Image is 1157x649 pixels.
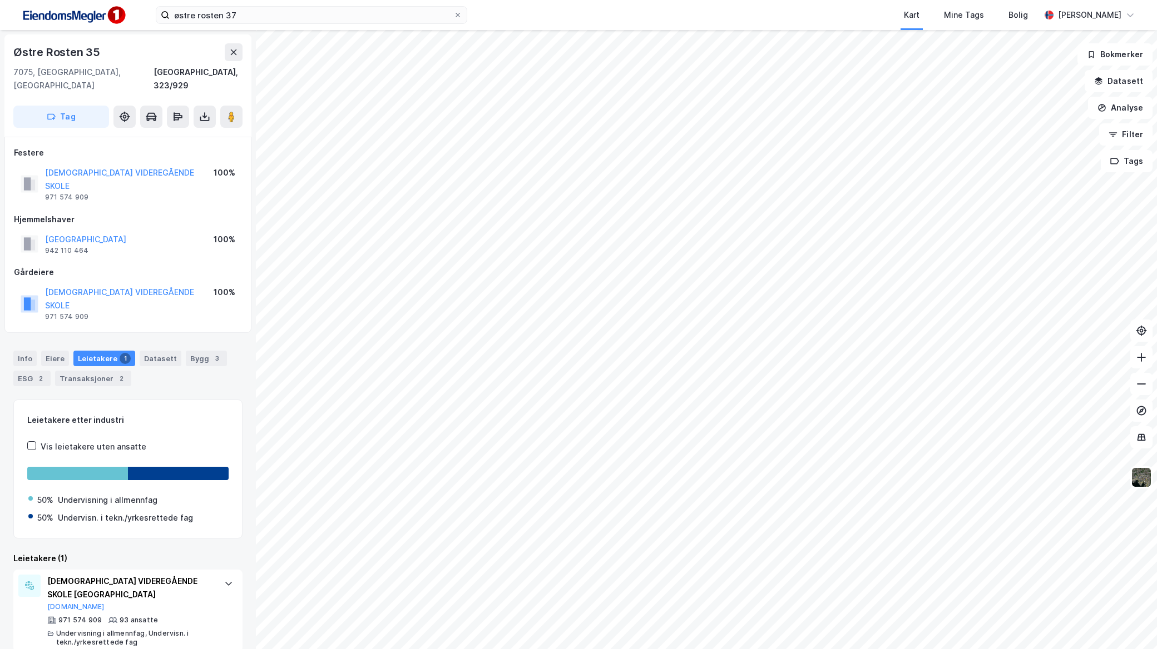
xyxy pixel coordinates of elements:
div: Undervisning i allmennfag [58,493,157,507]
div: Leietakere etter industri [27,413,229,427]
div: 50% [37,493,53,507]
iframe: Chat Widget [1101,596,1157,649]
button: Analyse [1088,97,1153,119]
div: Bolig [1008,8,1028,22]
div: [GEOGRAPHIC_DATA], 323/929 [154,66,243,92]
div: 50% [37,511,53,525]
div: Info [13,351,37,366]
button: [DOMAIN_NAME] [47,602,105,611]
div: 971 574 909 [58,616,102,625]
div: Hjemmelshaver [14,213,242,226]
div: Datasett [140,351,181,366]
button: Tag [13,106,109,128]
div: [PERSON_NAME] [1058,8,1121,22]
button: Bokmerker [1077,43,1153,66]
div: 7075, [GEOGRAPHIC_DATA], [GEOGRAPHIC_DATA] [13,66,154,92]
div: Gårdeiere [14,266,242,279]
div: 100% [214,166,235,179]
div: 2 [35,373,46,384]
div: [DEMOGRAPHIC_DATA] VIDEREGÅENDE SKOLE [GEOGRAPHIC_DATA] [47,575,213,601]
div: Undervisning i allmennfag, Undervisn. i tekn./yrkesrettede fag [56,629,213,647]
div: Østre Rosten 35 [13,43,102,61]
img: 9k= [1131,467,1152,488]
div: 100% [214,233,235,246]
button: Tags [1101,150,1153,172]
div: 971 574 909 [45,312,88,321]
div: Leietakere (1) [13,552,243,565]
div: Festere [14,146,242,159]
div: Leietakere [73,351,135,366]
button: Datasett [1085,70,1153,92]
div: 1 [120,353,131,364]
div: 93 ansatte [120,616,158,625]
div: Eiere [41,351,69,366]
img: F4PB6Px+NJ5v8B7XTbfpPpyloAAAAASUVORK5CYII= [18,3,129,28]
div: ESG [13,371,51,386]
div: Bygg [186,351,227,366]
div: 2 [116,373,127,384]
div: Transaksjoner [55,371,131,386]
div: Undervisn. i tekn./yrkesrettede fag [58,511,193,525]
div: Mine Tags [944,8,984,22]
div: 942 110 464 [45,246,88,255]
div: Vis leietakere uten ansatte [41,440,146,453]
div: 3 [211,353,222,364]
button: Filter [1099,123,1153,146]
div: 971 574 909 [45,193,88,202]
div: 100% [214,286,235,299]
input: Søk på adresse, matrikkel, gårdeiere, leietakere eller personer [170,7,453,23]
div: Kart [904,8,919,22]
div: Kontrollprogram for chat [1101,596,1157,649]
